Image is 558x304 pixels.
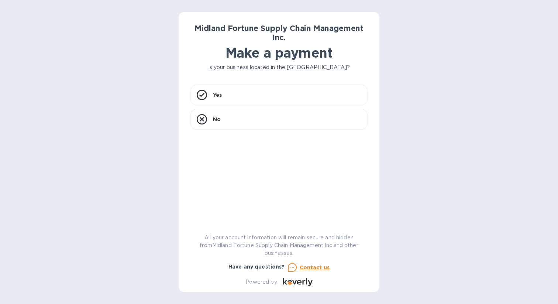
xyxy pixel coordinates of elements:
[190,64,368,71] p: Is your business located in the [GEOGRAPHIC_DATA]?
[213,116,221,123] p: No
[190,45,368,61] h1: Make a payment
[213,91,222,99] p: Yes
[245,278,277,286] p: Powered by
[228,264,285,270] b: Have any questions?
[190,234,368,257] p: All your account information will remain secure and hidden from Midland Fortune Supply Chain Mana...
[194,24,364,42] b: Midland Fortune Supply Chain Management Inc.
[300,264,330,270] u: Contact us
